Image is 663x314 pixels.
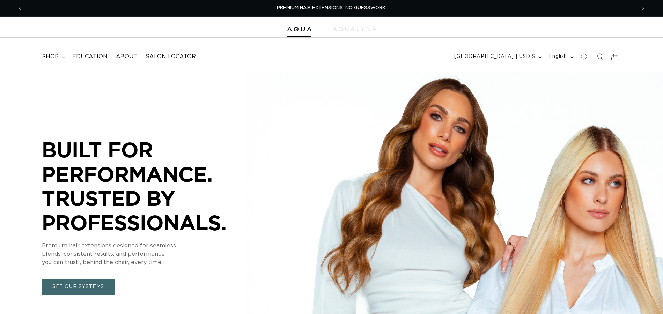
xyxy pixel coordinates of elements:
[42,279,115,295] a: SEE OUR SYSTEMS
[277,6,386,10] span: PREMIUM HAIR EXTENSIONS. NO GUESSWORK.
[116,53,137,60] span: About
[42,250,251,258] p: blends, consistent results, and performance
[72,53,108,60] span: Education
[112,49,141,65] a: About
[635,2,651,15] button: Next announcement
[576,49,592,65] summary: Search
[146,53,196,60] span: Salon Locator
[42,137,251,234] p: BUILT FOR PERFORMANCE. TRUSTED BY PROFESSIONALS.
[549,53,567,60] span: English
[545,50,576,63] button: English
[450,50,545,63] button: [GEOGRAPHIC_DATA] | USD $
[42,258,251,267] p: you can trust , behind the chair, every time.
[333,27,376,31] img: aqualyna.com
[141,49,200,65] a: Salon Locator
[68,49,112,65] a: Education
[12,2,28,15] button: Previous announcement
[287,27,311,32] img: Aqua Hair Extensions
[38,49,68,65] summary: shop
[42,53,59,60] span: shop
[454,53,535,60] span: [GEOGRAPHIC_DATA] | USD $
[42,241,251,250] p: Premium hair extensions designed for seamless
